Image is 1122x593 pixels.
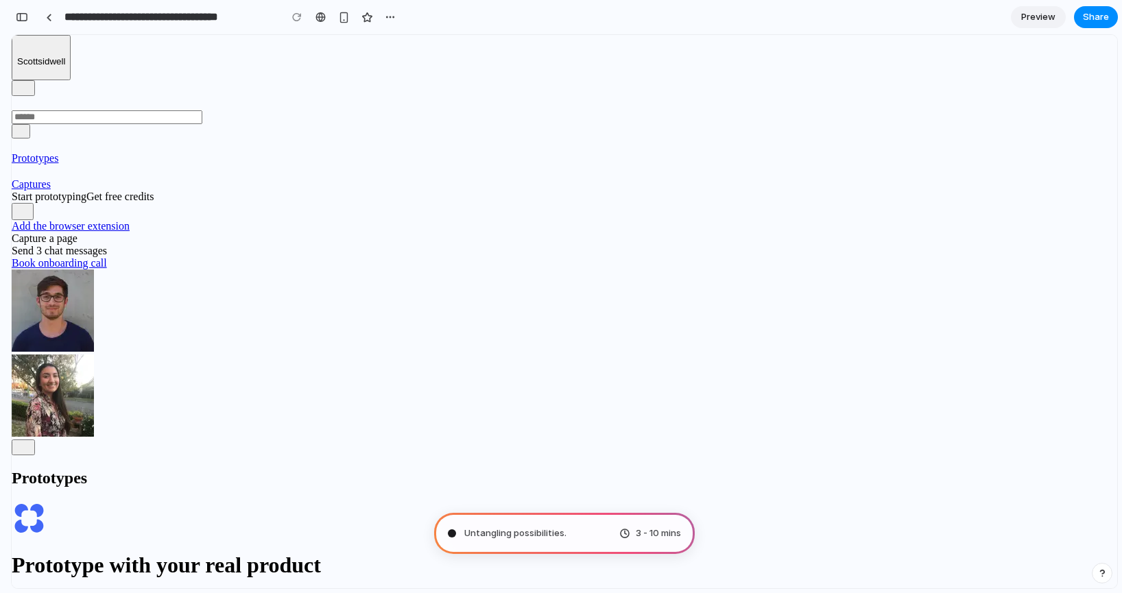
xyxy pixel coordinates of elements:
span: Share [1083,10,1109,24]
span: Preview [1021,10,1055,24]
span: Untangling possibilities . [464,527,566,540]
span: Get free credits [75,156,143,167]
button: Share [1074,6,1118,28]
span: scottsidwell [5,21,53,32]
span: 3 - 10 mins [636,527,681,540]
a: Preview [1011,6,1066,28]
